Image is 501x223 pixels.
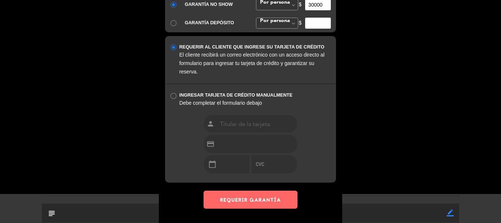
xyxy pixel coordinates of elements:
[185,19,245,27] div: GARANTÍA DEPÓSITO
[179,43,331,51] div: REQUERIR AL CLIENTE QUE INGRESE SU TARJETA DE CRÉDITO
[179,99,331,107] div: Debe completar el formulario debajo
[299,0,302,9] span: $
[258,18,290,23] span: Por persona
[204,191,297,209] button: REQUERIR GARANTÍA
[185,1,245,8] div: GARANTÍA NO SHOW
[179,91,331,99] div: INGRESAR TARJETA DE CRÉDITO MANUALMENTE
[179,51,331,76] div: El cliente recibirá un correo electrónico con un acceso directo al formulario para ingresar tu ta...
[299,19,302,27] span: $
